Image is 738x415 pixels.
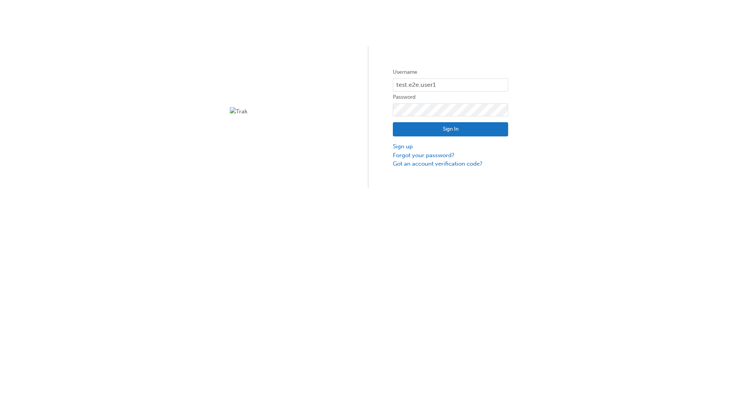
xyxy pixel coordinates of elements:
[393,122,508,137] button: Sign In
[230,107,345,116] img: Trak
[393,159,508,168] a: Got an account verification code?
[393,151,508,160] a: Forgot your password?
[393,93,508,102] label: Password
[393,68,508,77] label: Username
[393,142,508,151] a: Sign up
[393,78,508,91] input: Username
